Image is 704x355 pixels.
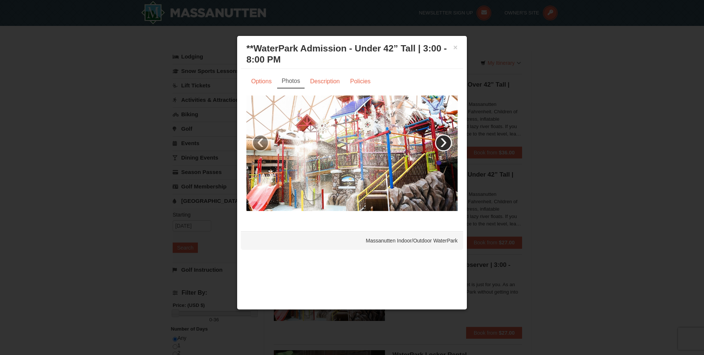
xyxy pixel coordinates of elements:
a: Policies [345,74,375,88]
h3: **WaterPark Admission - Under 42” Tall | 3:00 - 8:00 PM [246,43,458,65]
a: › [435,134,452,151]
a: ‹ [252,134,269,151]
div: Massanutten Indoor/Outdoor WaterPark [241,231,463,250]
a: Photos [277,74,305,88]
button: × [453,44,458,51]
a: Options [246,74,276,88]
img: 6619917-1063-b8394bf8.jpg [246,96,458,211]
a: Description [305,74,345,88]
